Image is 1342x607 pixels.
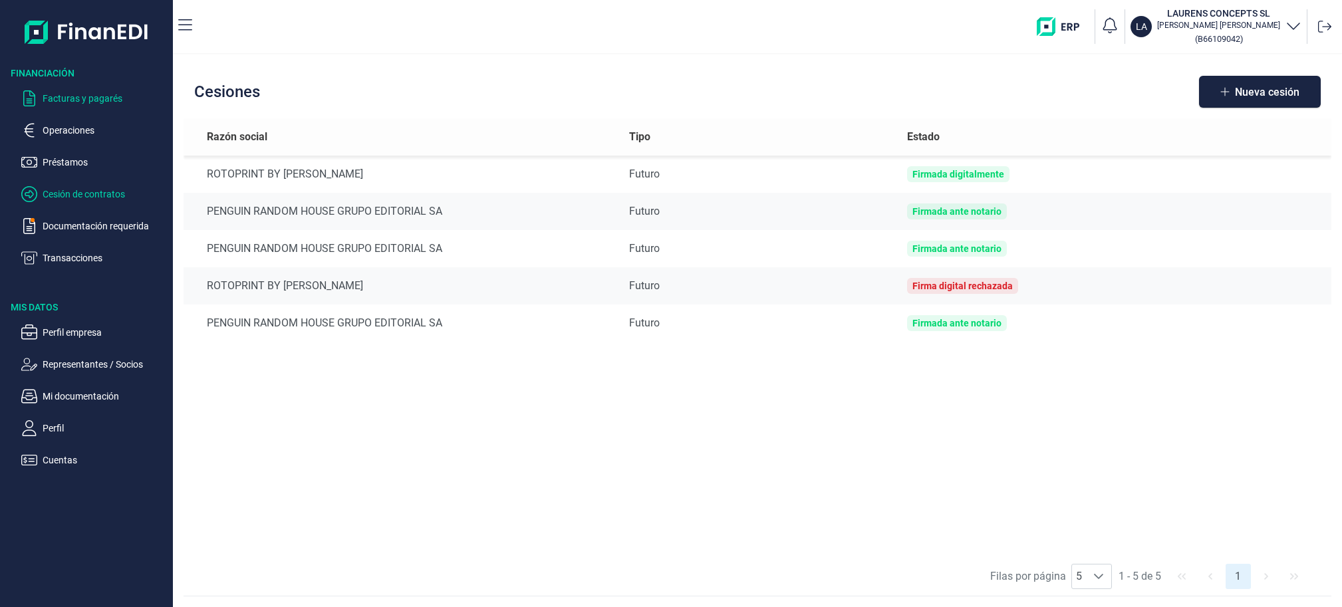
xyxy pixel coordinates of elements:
img: erp [1037,17,1089,36]
button: Transacciones [21,250,168,266]
h2: Cesiones [194,82,260,101]
div: Firmada ante notario [912,206,1002,217]
p: Perfil [43,420,168,436]
button: LALAURENS CONCEPTS SL[PERSON_NAME] [PERSON_NAME](B66109042) [1131,7,1301,47]
p: Operaciones [43,122,168,138]
h3: LAURENS CONCEPTS SL [1157,7,1280,20]
button: Cuentas [21,452,168,468]
span: Tipo [629,129,650,145]
span: 1 - 5 de 5 [1113,564,1166,589]
p: Mi documentación [43,388,168,404]
div: Futuro [629,203,886,219]
img: Logo de aplicación [25,11,149,53]
small: Copiar cif [1195,34,1243,44]
div: Firma digital rechazada [912,281,1013,291]
button: Operaciones [21,122,168,138]
p: LA [1136,20,1147,33]
div: ROTOPRINT BY [PERSON_NAME] [207,278,608,294]
button: Facturas y pagarés [21,90,168,106]
p: Cesión de contratos [43,186,168,202]
button: Cesión de contratos [21,186,168,202]
div: Firmada ante notario [912,243,1002,254]
div: Futuro [629,278,886,294]
p: Cuentas [43,452,168,468]
div: PENGUIN RANDOM HOUSE GRUPO EDITORIAL SA [207,241,608,257]
div: Futuro [629,315,886,331]
div: Firmada ante notario [912,318,1002,328]
button: Page 1 [1226,564,1251,589]
p: Perfil empresa [43,324,168,340]
span: 5 [1072,564,1086,588]
span: Nueva cesión [1235,87,1299,97]
button: Préstamos [21,154,168,170]
p: [PERSON_NAME] [PERSON_NAME] [1157,20,1280,31]
p: Documentación requerida [43,218,168,234]
p: Transacciones [43,250,168,266]
span: Estado [907,129,940,145]
div: ROTOPRINT BY [PERSON_NAME] [207,166,608,182]
p: Préstamos [43,154,168,170]
div: PENGUIN RANDOM HOUSE GRUPO EDITORIAL SA [207,315,608,331]
div: Futuro [629,166,886,182]
div: PENGUIN RANDOM HOUSE GRUPO EDITORIAL SA [207,203,608,219]
span: Filas por página [990,568,1066,584]
button: Representantes / Socios [21,356,168,372]
button: Documentación requerida [21,218,168,234]
p: Facturas y pagarés [43,90,168,106]
button: Mi documentación [21,388,168,404]
div: Futuro [629,241,886,257]
button: Perfil empresa [21,324,168,340]
button: Nueva cesión [1199,76,1321,108]
div: Firmada digitalmente [912,169,1004,180]
p: Representantes / Socios [43,356,168,372]
span: Razón social [207,129,267,145]
button: Perfil [21,420,168,436]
